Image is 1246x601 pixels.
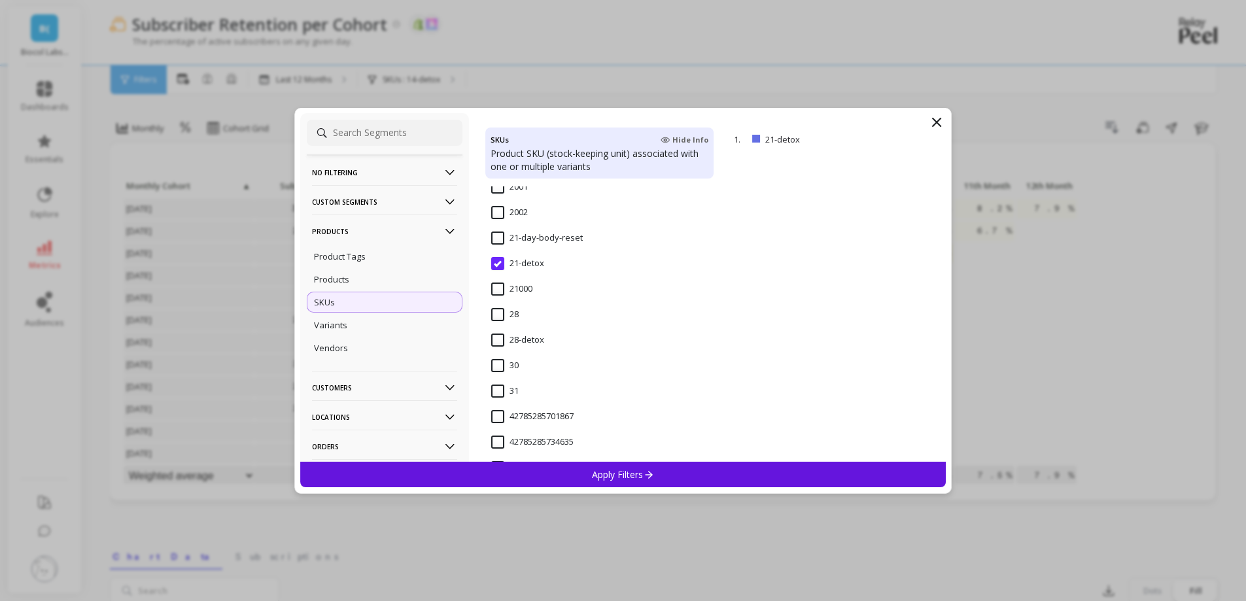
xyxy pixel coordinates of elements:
p: Products [314,273,349,285]
p: No filtering [312,156,457,189]
p: 1. [734,133,747,145]
input: Search Segments [307,120,462,146]
span: 48970778083654 [491,461,574,474]
p: Products [312,215,457,248]
span: 42785285701867 [491,410,574,423]
span: 31 [491,385,519,398]
span: 21-day-body-reset [491,232,583,245]
span: Hide Info [661,135,708,145]
p: Vendors [314,342,348,354]
p: Variants [314,319,347,331]
span: 28-detox [491,334,544,347]
span: 2001 [491,180,528,194]
span: 21-detox [491,257,544,270]
span: 28 [491,308,519,321]
p: Subscriptions [312,459,457,492]
p: SKUs [314,296,335,308]
p: Customers [312,371,457,404]
span: 21000 [491,283,532,296]
h4: SKUs [491,133,509,147]
span: 42785285734635 [491,436,574,449]
p: Product SKU (stock-keeping unit) associated with one or multiple variants [491,147,708,173]
p: 21-detox [765,133,869,145]
span: 30 [491,359,519,372]
p: Orders [312,430,457,463]
p: Custom Segments [312,185,457,218]
p: Apply Filters [592,468,654,481]
span: 2002 [491,206,528,219]
p: Product Tags [314,250,366,262]
p: Locations [312,400,457,434]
